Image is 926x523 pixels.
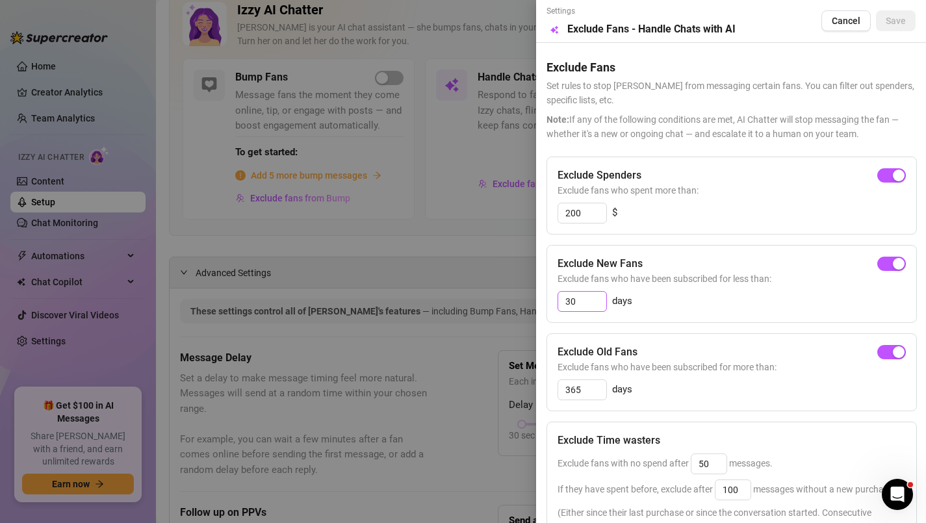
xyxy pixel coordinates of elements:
[558,183,906,198] span: Exclude fans who spent more than:
[558,484,895,494] span: If they have spent before, exclude after messages without a new purchase.
[547,5,736,18] span: Settings
[558,272,906,286] span: Exclude fans who have been subscribed for less than:
[832,16,860,26] span: Cancel
[882,479,913,510] iframe: Intercom live chat
[612,382,632,398] span: days
[567,21,736,37] h5: Exclude Fans - Handle Chats with AI
[558,458,773,468] span: Exclude fans with no spend after messages.
[558,168,641,183] h5: Exclude Spenders
[558,344,637,360] h5: Exclude Old Fans
[876,10,916,31] button: Save
[558,256,643,272] h5: Exclude New Fans
[612,205,617,221] span: $
[821,10,871,31] button: Cancel
[547,112,916,141] span: If any of the following conditions are met, AI Chatter will stop messaging the fan — whether it's...
[547,79,916,107] span: Set rules to stop [PERSON_NAME] from messaging certain fans. You can filter out spenders, specifi...
[547,114,569,125] span: Note:
[612,294,632,309] span: days
[558,433,660,448] h5: Exclude Time wasters
[558,360,906,374] span: Exclude fans who have been subscribed for more than:
[547,58,916,76] h5: Exclude Fans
